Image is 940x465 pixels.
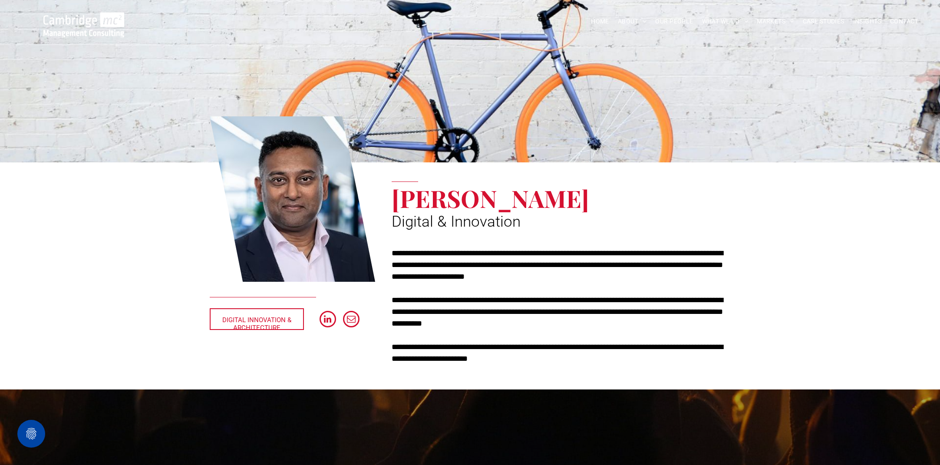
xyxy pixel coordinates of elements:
[343,311,360,330] a: email
[43,13,124,23] a: Your Business Transformed | Cambridge Management Consulting
[43,12,124,37] img: Go to Homepage
[392,182,589,214] span: [PERSON_NAME]
[613,15,651,28] a: ABOUT
[210,308,304,330] a: DIGITAL INNOVATION & ARCHITECTURE
[587,15,613,28] a: HOME
[392,213,521,231] span: Digital & Innovation
[651,15,697,28] a: OUR PEOPLE
[211,309,302,339] span: DIGITAL INNOVATION & ARCHITECTURE
[210,115,376,284] a: Rachi Weerasinghe | Digital & Innovation | Cambridge Management Consulting
[849,15,886,28] a: INSIGHTS
[752,15,798,28] a: MARKETS
[320,311,336,330] a: linkedin
[886,15,923,28] a: CONTACT
[798,15,849,28] a: CASE STUDIES
[698,15,753,28] a: WHAT WE DO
